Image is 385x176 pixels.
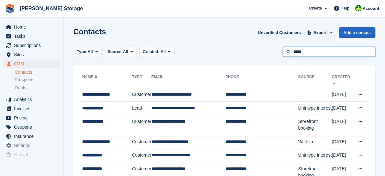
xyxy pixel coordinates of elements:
a: Unverified Customers [255,27,303,38]
span: All [88,49,93,55]
a: menu [3,59,60,68]
td: Walk-in [298,135,332,149]
th: Email [151,72,225,88]
a: Prospects [15,77,60,83]
span: Subscriptions [14,41,52,50]
a: menu [3,132,60,141]
span: Capital [14,150,52,159]
img: Claire Wilson [355,5,362,11]
th: Source [298,72,332,88]
span: Source: [107,49,123,55]
td: [DATE] [332,115,355,135]
td: Lead [132,101,151,115]
img: stora-icon-8386f47178a22dfd0bd8f6a31ec36ba5ce8667c1dd55bd0f319d3a0aa187defe.svg [5,4,15,13]
span: Insurance [14,132,52,141]
h1: Contacts [73,27,106,36]
td: Customer [132,135,151,149]
span: Account [363,5,379,12]
span: All [123,49,128,55]
span: Export [314,30,327,36]
span: Coupons [14,123,52,132]
span: All [161,49,166,54]
span: Type: [77,49,88,55]
td: Unit type interest [298,149,332,162]
button: Export [306,27,334,38]
a: menu [3,123,60,132]
span: Create [309,5,322,11]
a: menu [3,23,60,31]
span: Settings [14,141,52,150]
a: menu [3,32,60,41]
td: Customer [132,149,151,162]
a: Deals [15,85,60,91]
th: Phone [225,72,298,88]
a: Add a contact [339,27,375,38]
a: menu [3,141,60,150]
button: Type: All [73,47,101,57]
span: Sites [14,50,52,59]
td: Unit type interest [298,101,332,115]
span: Prospects [15,77,34,83]
td: [DATE] [332,149,355,162]
span: Home [14,23,52,31]
a: Name [82,75,98,79]
a: [PERSON_NAME] Storage [17,3,85,14]
td: [DATE] [332,135,355,149]
span: Tasks [14,32,52,41]
span: CRM [14,59,52,68]
td: [DATE] [332,101,355,115]
a: menu [3,50,60,59]
span: Created: [143,49,160,54]
a: menu [3,41,60,50]
span: Analytics [14,95,52,104]
a: menu [3,113,60,122]
th: Type [132,72,151,88]
button: Created: All [139,47,174,57]
td: Customer [132,88,151,102]
span: Invoices [14,104,52,113]
span: Help [341,5,350,11]
a: Contacts [15,69,60,75]
a: menu [3,104,60,113]
td: Customer [132,115,151,135]
span: Pricing [14,113,52,122]
a: menu [3,150,60,159]
button: Source: All [104,47,137,57]
span: Deals [15,85,26,91]
a: menu [3,95,60,104]
td: Storefront booking [298,115,332,135]
td: [DATE] [332,88,355,102]
a: Created [332,75,350,85]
